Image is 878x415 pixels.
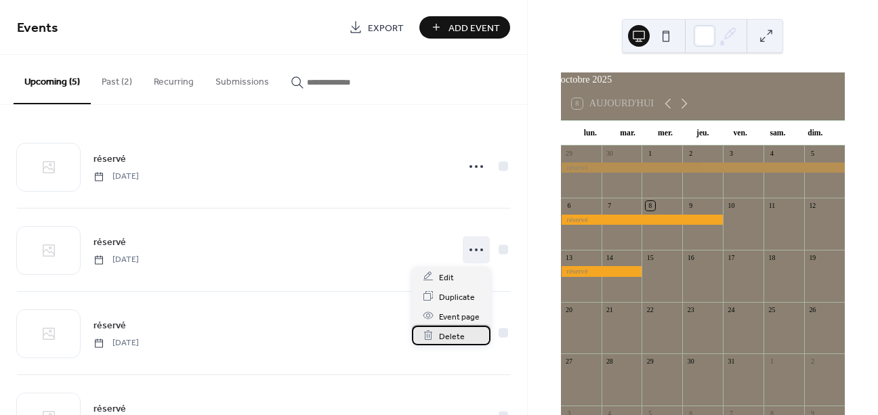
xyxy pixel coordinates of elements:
button: Upcoming (5) [14,55,91,104]
a: réservé [93,151,126,167]
div: 17 [727,253,736,263]
div: 8 [646,201,655,211]
div: dim. [797,121,834,146]
div: 4 [768,150,777,159]
div: 6 [564,201,574,211]
span: Delete [439,329,465,343]
div: 1 [646,150,655,159]
div: 29 [646,357,655,367]
div: 14 [605,253,614,263]
div: 30 [605,150,614,159]
span: réservé [93,152,126,167]
button: Recurring [143,55,205,103]
div: 30 [686,357,696,367]
div: lun. [572,121,609,146]
div: réservé [561,162,845,173]
div: 12 [808,201,817,211]
span: réservé [93,236,126,250]
div: sam. [759,121,796,146]
div: réservé [561,215,724,225]
div: 28 [605,357,614,367]
div: 15 [646,253,655,263]
div: 9 [686,201,696,211]
span: [DATE] [93,337,139,349]
span: Events [17,15,58,41]
div: 29 [564,150,574,159]
div: 18 [768,253,777,263]
div: 24 [727,305,736,315]
div: mer. [646,121,684,146]
div: 5 [808,150,817,159]
button: Add Event [419,16,510,39]
div: octobre 2025 [561,72,845,87]
div: 10 [727,201,736,211]
a: réservé [93,318,126,333]
div: 26 [808,305,817,315]
div: 7 [605,201,614,211]
div: 20 [564,305,574,315]
span: Event page [439,309,480,324]
div: mar. [609,121,646,146]
a: Export [339,16,414,39]
div: 22 [646,305,655,315]
div: réservé [561,266,642,276]
span: réservé [93,319,126,333]
div: 11 [768,201,777,211]
div: 1 [768,357,777,367]
div: ven. [722,121,759,146]
span: Edit [439,270,454,284]
button: Past (2) [91,55,143,103]
div: 3 [727,150,736,159]
span: [DATE] [93,171,139,183]
div: 21 [605,305,614,315]
span: Add Event [448,21,500,35]
span: Export [368,21,404,35]
div: 2 [808,357,817,367]
span: [DATE] [93,254,139,266]
div: 19 [808,253,817,263]
div: 23 [686,305,696,315]
span: Duplicate [439,290,475,304]
button: Submissions [205,55,280,103]
div: 31 [727,357,736,367]
div: 2 [686,150,696,159]
a: réservé [93,234,126,250]
div: jeu. [684,121,722,146]
div: 13 [564,253,574,263]
div: 25 [768,305,777,315]
div: 16 [686,253,696,263]
div: 27 [564,357,574,367]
